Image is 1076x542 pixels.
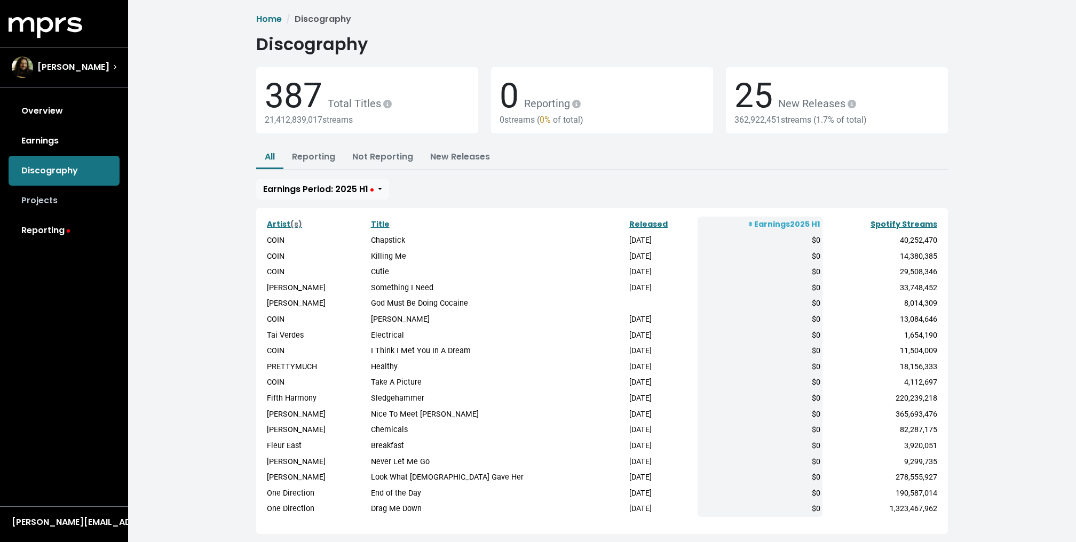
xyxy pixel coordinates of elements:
td: [PERSON_NAME] [265,422,369,438]
td: Breakfast [369,438,628,454]
span: [PERSON_NAME] [37,61,109,74]
th: Earnings 2025 H1 [698,217,822,233]
span: 0 [500,76,519,116]
div: [PERSON_NAME][EMAIL_ADDRESS][DOMAIN_NAME] [12,516,116,529]
td: 29,508,346 [822,264,939,280]
td: 1,654,190 [822,328,939,344]
a: Released [629,219,668,229]
a: Not Reporting [352,150,413,163]
td: 3,920,051 [822,438,939,454]
a: All [265,150,275,163]
td: [DATE] [627,359,698,375]
a: New Releases [430,150,490,163]
div: $0 [700,424,820,436]
td: 1,323,467,962 [822,501,939,517]
td: COIN [265,264,369,280]
td: 11,504,009 [822,343,939,359]
div: $0 [700,377,820,388]
td: Never Let Me Go [369,454,628,470]
td: Take A Picture [369,374,628,390]
td: [DATE] [627,233,698,249]
a: mprs logo [9,21,82,33]
a: Overview [9,96,120,126]
td: COIN [265,343,369,359]
div: $0 [700,282,820,294]
span: Total Titles [322,97,394,110]
td: PRETTYMUCH [265,359,369,375]
td: 18,156,333 [822,359,939,375]
td: 13,084,646 [822,312,939,328]
td: [DATE] [627,469,698,485]
td: [DATE] [627,485,698,501]
span: 25 [734,76,773,116]
td: COIN [265,374,369,390]
a: Projects [9,186,120,216]
td: God Must Be Doing Cocaine [369,296,628,312]
td: COIN [265,233,369,249]
td: COIN [265,312,369,328]
span: Earnings Period: 2025 H1 [263,183,374,195]
td: Look What [DEMOGRAPHIC_DATA] Gave Her [369,469,628,485]
td: [DATE] [627,407,698,423]
td: Sledgehammer [369,390,628,407]
div: $0 [700,266,820,278]
td: Fifth Harmony [265,390,369,407]
div: $0 [700,393,820,404]
td: 365,693,476 [822,407,939,423]
td: Healthy [369,359,628,375]
td: Electrical [369,328,628,344]
div: 0 streams ( of total) [500,115,705,125]
button: Earnings Period: 2025 H1 [256,179,389,200]
div: $0 [700,488,820,499]
img: The selected account / producer [12,57,33,78]
td: Drag Me Down [369,501,628,517]
td: Nice To Meet [PERSON_NAME] [369,407,628,423]
td: 4,112,697 [822,374,939,390]
td: 14,380,385 [822,249,939,265]
td: [DATE] [627,454,698,470]
td: [PERSON_NAME] [265,280,369,296]
a: Artist(s) [267,219,302,229]
span: New Releases [773,97,858,110]
div: 21,412,839,017 streams [265,115,470,125]
td: 220,239,218 [822,390,939,407]
td: 33,748,452 [822,280,939,296]
a: Reporting [292,150,335,163]
div: $0 [700,298,820,309]
a: Earnings [9,126,120,156]
td: One Direction [265,485,369,501]
button: [PERSON_NAME][EMAIL_ADDRESS][DOMAIN_NAME] [9,515,120,529]
span: Reporting [519,97,583,110]
td: 8,014,309 [822,296,939,312]
div: $0 [700,330,820,341]
nav: breadcrumb [256,13,948,26]
div: $0 [700,251,820,262]
td: Cutie [369,264,628,280]
td: [DATE] [627,390,698,407]
div: $0 [700,235,820,246]
td: Chemicals [369,422,628,438]
td: [DATE] [627,312,698,328]
a: Title [371,219,390,229]
td: [DATE] [627,501,698,517]
a: Home [256,13,282,25]
a: Spotify Streams [871,219,937,229]
div: $0 [700,361,820,373]
span: 0% [540,115,551,125]
td: Tai Verdes [265,328,369,344]
div: $0 [700,314,820,325]
td: [DATE] [627,328,698,344]
span: (s) [290,219,302,229]
td: End of the Day [369,485,628,501]
div: $0 [700,456,820,468]
td: One Direction [265,501,369,517]
td: I Think I Met You In A Dream [369,343,628,359]
td: [PERSON_NAME] [265,296,369,312]
td: [DATE] [627,264,698,280]
td: [DATE] [627,374,698,390]
td: 40,252,470 [822,233,939,249]
td: [DATE] [627,280,698,296]
td: Something I Need [369,280,628,296]
div: $0 [700,345,820,357]
span: 387 [265,76,322,116]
